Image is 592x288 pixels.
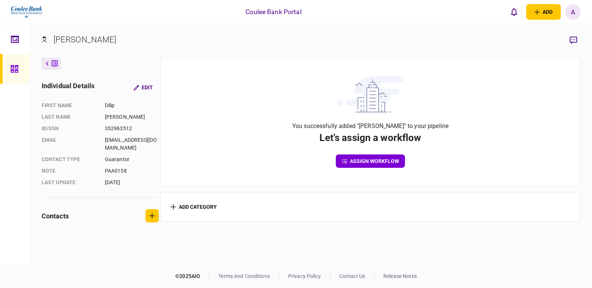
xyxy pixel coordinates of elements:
[42,113,97,121] div: Last name
[526,4,561,20] button: open adding identity options
[170,204,217,210] button: add category
[105,179,159,186] div: [DATE]
[42,211,69,221] div: contacts
[105,125,159,132] div: 352963512
[42,156,97,163] div: Contact type
[337,76,404,112] img: building with clouds
[42,136,97,152] div: email
[175,272,209,280] div: © 2025 AIO
[105,136,159,152] div: [EMAIL_ADDRESS][DOMAIN_NAME]
[128,81,159,94] button: Edit
[292,122,448,131] div: You successfully added "[PERSON_NAME]" to your pipeline
[506,4,522,20] button: open notifications list
[105,102,159,109] div: Dilip
[42,81,94,94] div: individual details
[319,131,421,145] div: Let's assign a workflow
[245,7,301,17] div: Coulee Bank Portal
[105,113,159,121] div: [PERSON_NAME]
[218,273,270,279] a: terms and conditions
[105,167,159,175] div: PAA0158
[10,3,43,21] img: client company logo
[42,167,97,175] div: note
[339,273,365,279] a: contact us
[105,156,159,163] div: Guarantor
[42,179,97,186] div: last update
[565,4,581,20] button: A
[383,273,417,279] a: release notes
[42,125,97,132] div: ID/SSN
[336,154,405,168] button: assign workflow
[288,273,321,279] a: privacy policy
[54,33,116,46] div: [PERSON_NAME]
[42,102,97,109] div: First name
